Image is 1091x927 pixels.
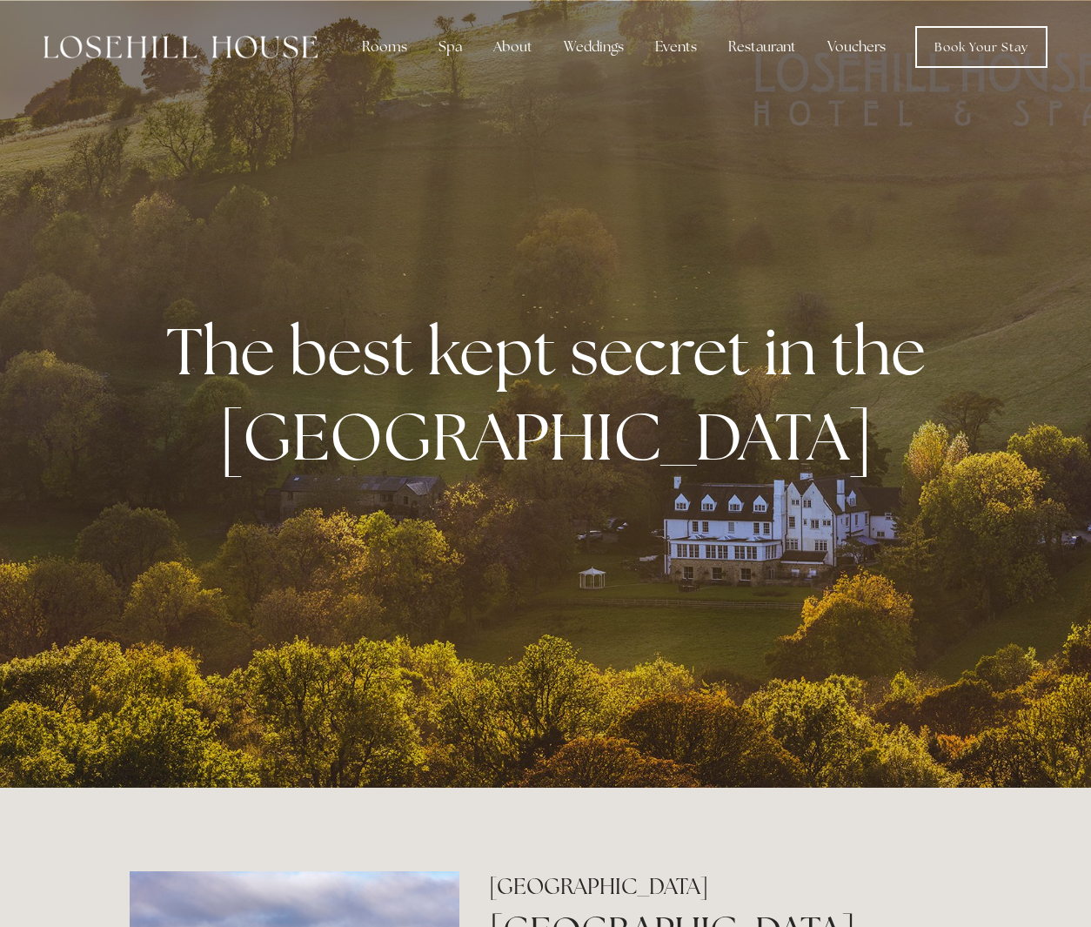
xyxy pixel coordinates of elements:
div: Rooms [348,30,421,64]
div: Events [641,30,711,64]
div: Weddings [550,30,638,64]
img: Losehill House [44,36,318,58]
h2: [GEOGRAPHIC_DATA] [489,871,961,902]
strong: The best kept secret in the [GEOGRAPHIC_DATA] [166,308,940,479]
a: Vouchers [813,30,900,64]
div: About [479,30,546,64]
div: Spa [425,30,476,64]
a: Book Your Stay [915,26,1047,68]
div: Restaurant [714,30,810,64]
